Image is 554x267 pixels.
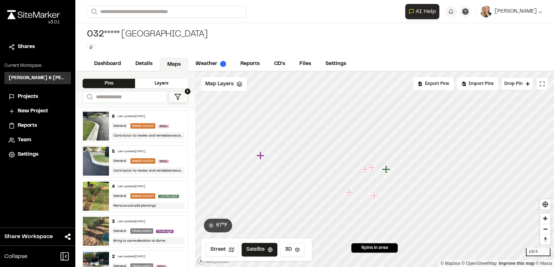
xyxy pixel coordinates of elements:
[160,58,188,72] a: Maps
[158,160,169,163] span: Misc
[469,81,494,87] span: Import Pins
[370,191,379,201] div: Map marker
[204,219,232,232] button: 67°F
[9,93,67,101] a: Projects
[185,89,190,94] span: 1
[4,232,53,241] span: Share Workspace
[158,125,169,128] span: Misc
[18,122,37,130] span: Reports
[540,234,550,245] span: Reset bearing to north
[112,193,127,199] div: General
[83,182,109,211] img: file
[83,91,96,103] button: Search
[130,228,153,234] div: Observation
[367,163,377,172] div: Map marker
[405,4,442,19] div: Open AI Assistant
[280,243,305,257] button: 3D
[382,165,391,174] div: Map marker
[9,75,67,81] h3: [PERSON_NAME] & [PERSON_NAME] Inc.
[216,221,228,229] span: 67 ° F
[233,57,267,71] a: Reports
[118,115,145,119] div: Last updated [DATE]
[480,6,492,17] img: User
[130,158,155,164] div: Needs Action
[128,57,160,71] a: Details
[462,261,497,266] a: OpenStreetMap
[87,57,128,71] a: Dashboard
[457,77,498,90] div: Import Pins into your project
[416,7,436,16] span: AI Help
[18,151,38,159] span: Settings
[83,147,109,176] img: file
[425,81,449,87] span: Export Pins
[156,230,173,233] span: Drainage
[112,113,115,120] div: 6
[118,220,145,224] div: Last updated [DATE]
[345,188,354,197] div: Map marker
[536,261,552,266] a: Maxar
[480,6,542,17] button: [PERSON_NAME]
[118,150,145,154] div: Last updated [DATE]
[267,57,292,71] a: CD's
[9,136,67,144] a: Team
[361,165,370,174] div: Map marker
[18,93,38,101] span: Projects
[197,257,229,265] a: Mapbox logo
[87,6,100,18] button: Search
[112,202,184,209] div: Remove sod add plantings
[256,151,265,160] div: Map marker
[87,29,208,40] div: [GEOGRAPHIC_DATA]
[540,213,550,224] button: Zoom in
[4,63,71,69] p: Current Workspace
[118,185,145,189] div: Last updated [DATE]
[112,237,184,244] div: Bring to same elevation at dome
[135,79,188,88] div: Layers
[440,261,460,266] a: Mapbox
[413,77,454,90] div: No pins available to export
[540,199,550,210] button: Find my location
[495,8,537,16] span: [PERSON_NAME]
[112,132,184,139] div: Contractor to review and remediate excessive asphalt
[112,184,115,190] div: 4
[504,81,522,87] span: Drop Pin
[9,43,67,51] a: Shares
[158,195,179,198] span: Landscape
[83,79,135,88] div: Pins
[4,252,28,261] span: Collapse
[7,10,60,19] img: rebrand.png
[18,43,35,51] span: Shares
[242,243,277,257] button: Satellite
[168,91,188,103] button: 1
[526,248,550,256] div: 100 ft
[205,80,234,88] span: Map Layers
[118,255,145,259] div: Last updated [DATE]
[83,112,109,141] img: file
[540,224,550,234] button: Zoom out
[112,254,115,260] div: 2
[130,193,155,199] div: Needs Action
[112,123,127,129] div: General
[112,158,127,164] div: General
[292,57,318,71] a: Files
[499,261,534,266] a: Map feedback
[18,107,48,115] span: New Project
[220,61,226,67] img: precipai.png
[188,57,233,71] a: Weather
[9,151,67,159] a: Settings
[112,219,115,225] div: 3
[130,123,155,129] div: Needs Action
[318,57,353,71] a: Settings
[9,107,67,115] a: New Project
[9,122,67,130] a: Reports
[540,234,550,245] button: Reset bearing to north
[112,148,115,155] div: 5
[112,228,127,234] div: General
[83,217,109,246] img: file
[206,243,239,257] button: Street
[87,43,95,51] button: Edit Tags
[7,19,60,26] div: Oh geez...please don't...
[18,136,31,144] span: Team
[112,167,184,174] div: Contractor to review and remediate excessive asphalt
